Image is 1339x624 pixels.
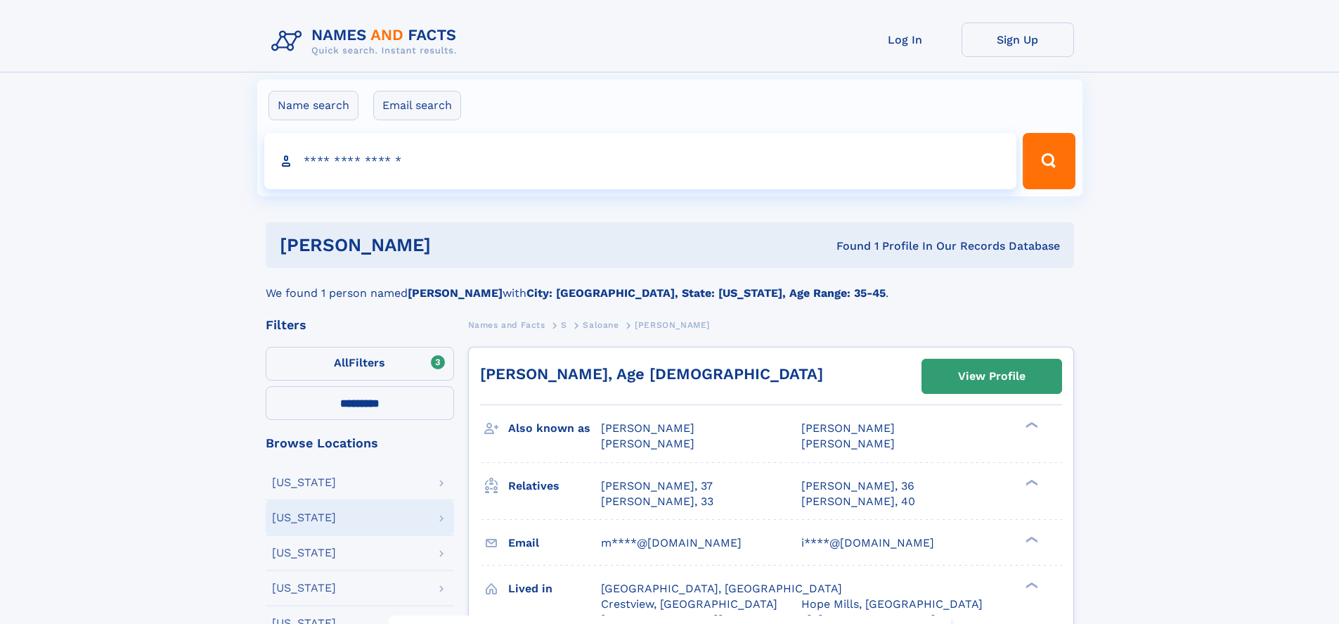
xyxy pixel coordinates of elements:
[801,437,895,450] span: [PERSON_NAME]
[334,356,349,369] span: All
[264,133,1017,189] input: search input
[801,421,895,435] span: [PERSON_NAME]
[280,236,634,254] h1: [PERSON_NAME]
[583,316,619,333] a: Saloane
[1022,580,1039,590] div: ❯
[601,437,694,450] span: [PERSON_NAME]
[633,238,1060,254] div: Found 1 Profile In Our Records Database
[962,23,1074,57] a: Sign Up
[480,365,823,383] a: [PERSON_NAME], Age [DEMOGRAPHIC_DATA]
[801,494,915,509] a: [PERSON_NAME], 40
[508,474,601,498] h3: Relatives
[801,478,914,494] a: [PERSON_NAME], 36
[849,23,962,57] a: Log In
[1023,133,1075,189] button: Search Button
[468,316,545,333] a: Names and Facts
[266,319,454,331] div: Filters
[266,23,468,61] img: Logo Names and Facts
[801,597,983,611] span: Hope Mills, [GEOGRAPHIC_DATA]
[922,359,1061,393] a: View Profile
[635,320,710,330] span: [PERSON_NAME]
[601,494,713,509] a: [PERSON_NAME], 33
[272,512,336,523] div: [US_STATE]
[601,478,713,494] a: [PERSON_NAME], 37
[1022,535,1039,544] div: ❯
[272,582,336,594] div: [US_STATE]
[583,320,619,330] span: Saloane
[373,91,461,120] label: Email search
[526,286,886,300] b: City: [GEOGRAPHIC_DATA], State: [US_STATE], Age Range: 35-45
[1022,421,1039,430] div: ❯
[561,316,567,333] a: S
[266,268,1074,302] div: We found 1 person named with .
[266,437,454,450] div: Browse Locations
[269,91,358,120] label: Name search
[508,577,601,601] h3: Lived in
[601,421,694,435] span: [PERSON_NAME]
[266,347,454,381] label: Filters
[1022,478,1039,487] div: ❯
[408,286,503,300] b: [PERSON_NAME]
[508,531,601,555] h3: Email
[958,360,1026,393] div: View Profile
[508,416,601,440] h3: Also known as
[561,320,567,330] span: S
[601,597,777,611] span: Crestview, [GEOGRAPHIC_DATA]
[601,582,842,595] span: [GEOGRAPHIC_DATA], [GEOGRAPHIC_DATA]
[272,477,336,488] div: [US_STATE]
[272,547,336,559] div: [US_STATE]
